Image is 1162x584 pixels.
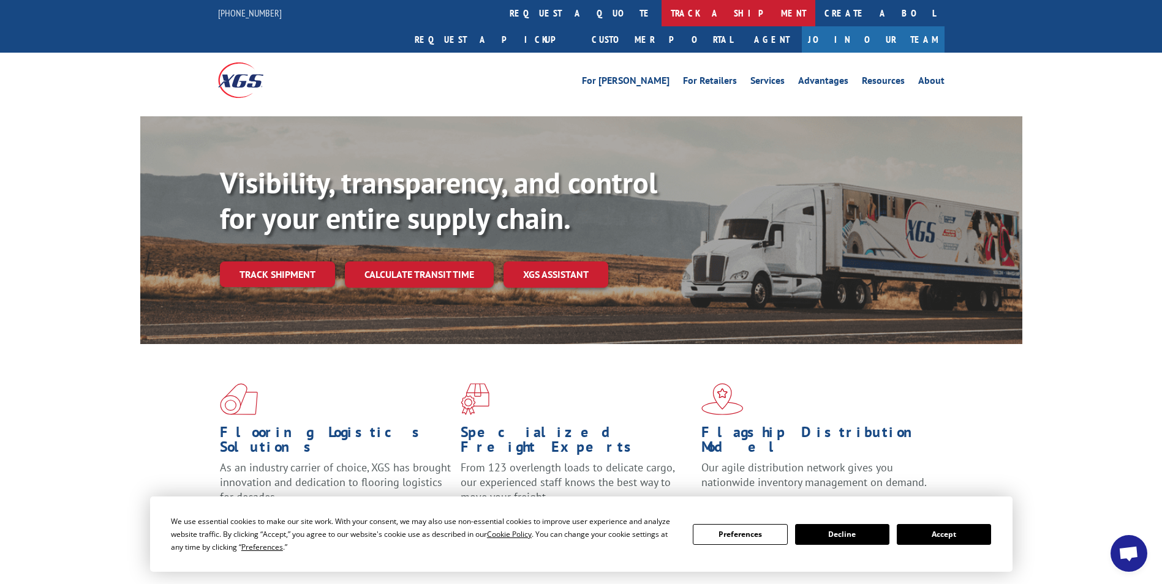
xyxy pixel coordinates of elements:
a: For [PERSON_NAME] [582,76,670,89]
a: About [918,76,945,89]
a: Services [750,76,785,89]
h1: Specialized Freight Experts [461,425,692,460]
img: xgs-icon-flagship-distribution-model-red [701,383,744,415]
span: Our agile distribution network gives you nationwide inventory management on demand. [701,460,927,489]
img: xgs-icon-total-supply-chain-intelligence-red [220,383,258,415]
div: Cookie Consent Prompt [150,496,1013,572]
a: Customer Portal [583,26,742,53]
a: Calculate transit time [345,261,494,288]
p: From 123 overlength loads to delicate cargo, our experienced staff knows the best way to move you... [461,460,692,515]
a: Resources [862,76,905,89]
div: We use essential cookies to make our site work. With your consent, we may also use non-essential ... [171,515,678,553]
button: Accept [897,524,991,545]
a: Agent [742,26,802,53]
a: [PHONE_NUMBER] [218,7,282,19]
h1: Flagship Distribution Model [701,425,933,460]
a: Advantages [798,76,848,89]
a: For Retailers [683,76,737,89]
a: XGS ASSISTANT [504,261,608,288]
a: Request a pickup [406,26,583,53]
button: Preferences [693,524,787,545]
button: Decline [795,524,889,545]
span: Cookie Policy [487,529,532,539]
b: Visibility, transparency, and control for your entire supply chain. [220,163,657,237]
a: Open chat [1111,535,1147,572]
span: As an industry carrier of choice, XGS has brought innovation and dedication to flooring logistics... [220,460,451,504]
a: Track shipment [220,261,335,287]
img: xgs-icon-focused-on-flooring-red [461,383,489,415]
h1: Flooring Logistics Solutions [220,425,451,460]
a: Join Our Team [802,26,945,53]
span: Preferences [241,542,283,552]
